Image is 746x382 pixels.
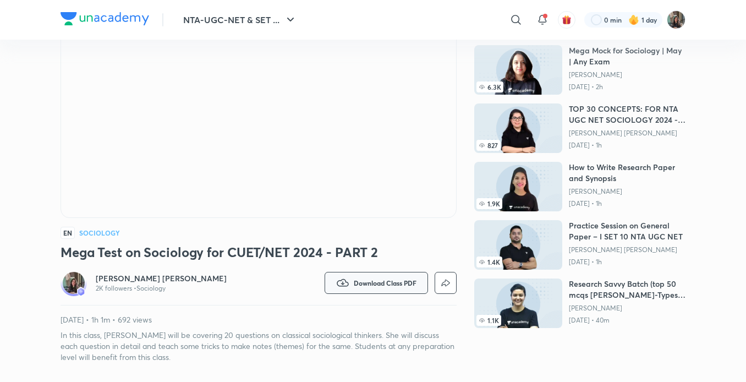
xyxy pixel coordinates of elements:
h3: Mega Test on Sociology for CUET/NET 2024 - PART 2 [61,243,457,261]
h6: TOP 30 CONCEPTS: FOR NTA UGC NET SOCIOLOGY 2024 - PART 2 [569,103,685,125]
img: Company Logo [61,12,149,25]
p: 2K followers • Sociology [96,284,227,293]
img: Avatar [63,272,85,294]
a: [PERSON_NAME] [PERSON_NAME] [569,245,685,254]
span: 1.1K [476,315,501,326]
h6: Mega Mock for Sociology | May | Any Exam [569,45,685,67]
p: [DATE] • 1h [569,258,685,266]
p: [DATE] • 1h 1m • 692 views [61,314,457,325]
img: streak [628,14,639,25]
p: In this class, [PERSON_NAME] will be covering 20 questions on classical sociological thinkers. Sh... [61,330,457,363]
a: [PERSON_NAME] [PERSON_NAME] [96,273,227,284]
a: Avatarbadge [61,270,87,296]
a: [PERSON_NAME] [569,70,685,79]
img: avatar [562,15,572,25]
a: [PERSON_NAME] [569,187,685,196]
span: 827 [476,140,500,151]
h6: Research Savvy Batch (top 50 mcqs [PERSON_NAME]-Types of research)) [569,279,685,301]
button: avatar [558,11,575,29]
p: [DATE] • 1h [569,141,685,150]
span: 6.3K [476,81,503,92]
span: 1.9K [476,198,502,209]
p: [DATE] • 1h [569,199,685,208]
span: Download Class PDF [354,279,416,287]
button: Download Class PDF [325,272,428,294]
span: 1.4K [476,257,502,268]
p: [DATE] • 2h [569,83,685,91]
span: Support [43,9,73,18]
img: badge [77,288,85,296]
p: [DATE] • 40m [569,316,685,325]
h6: Practice Session on General Paper – I SET 10 NTA UGC NET [569,220,685,242]
a: Company Logo [61,12,149,28]
a: [PERSON_NAME] [569,304,685,313]
img: Yashika Sanjay Hargunani [667,10,685,29]
a: [PERSON_NAME] [PERSON_NAME] [569,129,685,138]
h6: How to Write Research Paper and Synopsis [569,162,685,184]
button: NTA-UGC-NET & SET ... [177,9,304,31]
